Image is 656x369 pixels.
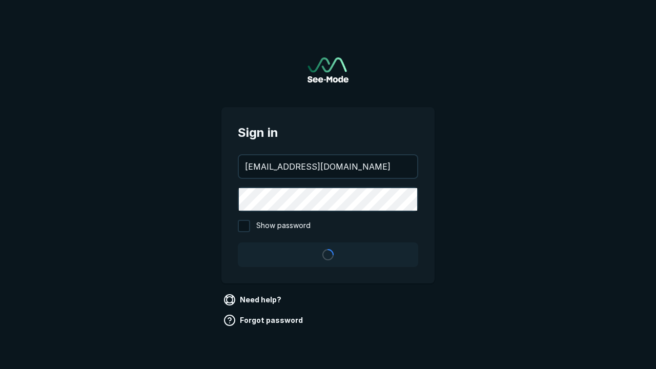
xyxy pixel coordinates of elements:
span: Show password [256,220,311,232]
img: See-Mode Logo [307,57,348,83]
a: Go to sign in [307,57,348,83]
a: Forgot password [221,312,307,329]
input: your@email.com [239,155,417,178]
a: Need help? [221,292,285,308]
span: Sign in [238,124,418,142]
